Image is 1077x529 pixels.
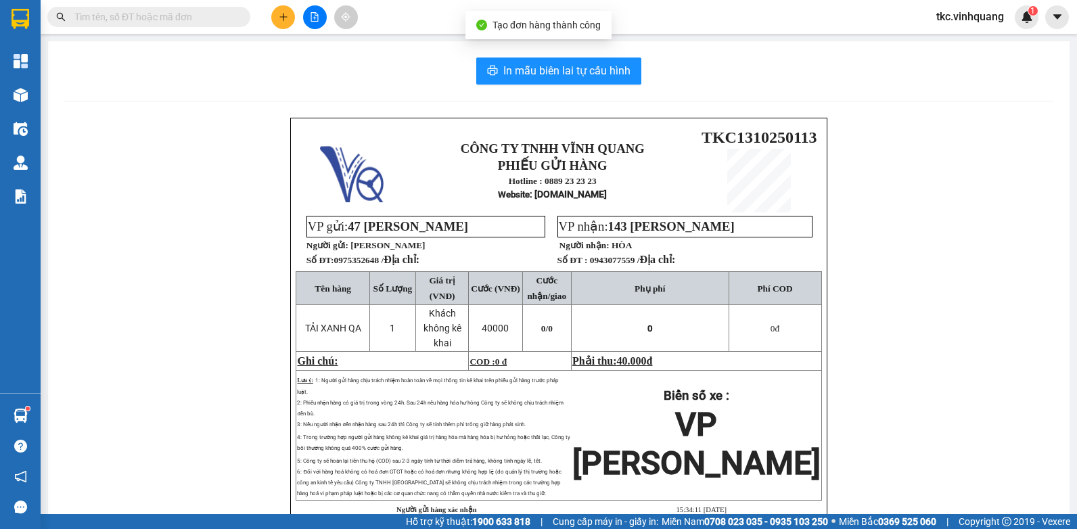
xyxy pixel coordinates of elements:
span: 1 [1030,6,1035,16]
span: VP [PERSON_NAME] [572,405,821,482]
img: warehouse-icon [14,409,28,423]
img: icon-new-feature [1021,11,1033,23]
span: Miền Bắc [839,514,936,529]
span: search [56,12,66,22]
span: Phải thu: [572,355,652,367]
img: solution-icon [14,189,28,204]
span: 47 [PERSON_NAME] [348,219,468,233]
span: Số Lượng [373,283,413,294]
span: Cung cấp máy in - giấy in: [553,514,658,529]
span: file-add [310,12,319,22]
span: check-circle [476,20,487,30]
span: 4: Trong trường hợp người gửi hàng không kê khai giá trị hàng hóa mà hàng hóa bị hư hỏng hoặc thấ... [297,434,570,451]
span: 1: Người gửi hàng chịu trách nhiệm hoàn toàn về mọi thông tin kê khai trên phiếu gửi hàng trước p... [297,377,558,395]
button: file-add [303,5,327,29]
span: | [946,514,948,529]
span: 0 đ [495,356,507,367]
span: Cước nhận/giao [527,275,566,301]
strong: PHIẾU GỬI HÀNG [131,40,240,54]
img: logo [320,139,384,202]
span: 5: Công ty sẽ hoàn lại tiền thu hộ (COD) sau 2-3 ngày tính từ thời điểm trả hàng, không tính ngày... [297,458,562,497]
sup: 1 [26,407,30,411]
span: notification [14,470,27,483]
span: Phí COD [757,283,792,294]
img: warehouse-icon [14,122,28,136]
strong: Hotline : 0889 23 23 23 [509,176,597,186]
span: Phụ phí [635,283,665,294]
span: 143 [PERSON_NAME] [608,219,735,233]
span: plus [279,12,288,22]
span: copyright [1002,517,1011,526]
span: Tên hàng [315,283,351,294]
button: printerIn mẫu biên lai tự cấu hình [476,57,641,85]
span: COD : [469,356,507,367]
strong: CÔNG TY TNHH VĨNH QUANG [461,141,645,156]
span: caret-down [1051,11,1063,23]
strong: PHIẾU GỬI HÀNG [498,158,608,172]
span: TẢI XANH QA [305,323,361,333]
span: 2: Phiếu nhận hàng có giá trị trong vòng 24h. Sau 24h nếu hàng hóa hư hỏng Công ty sẽ không chịu ... [297,400,564,417]
strong: 0708 023 035 - 0935 103 250 [704,516,828,527]
strong: Số ĐT : [557,255,588,265]
span: TKC1310250113 [702,129,817,146]
strong: : [DOMAIN_NAME] [498,189,607,200]
span: Lưu ý: [297,377,313,384]
strong: Biển số xe : [664,388,729,403]
button: plus [271,5,295,29]
strong: 1900 633 818 [472,516,530,527]
strong: 0369 525 060 [878,516,936,527]
strong: Người gửi: [306,240,348,250]
span: In mẫu biên lai tự cấu hình [503,62,631,79]
span: | [541,514,543,529]
span: 0943077559 / [590,255,676,265]
sup: 1 [1028,6,1038,16]
strong: CÔNG TY TNHH VĨNH QUANG [93,23,277,37]
span: message [14,501,27,513]
strong: : [DOMAIN_NAME] [125,70,245,83]
button: aim [334,5,358,29]
span: 40.000 [617,355,647,367]
span: đ [771,323,779,333]
span: Giá trị (VNĐ) [429,275,455,301]
span: Khách không kê khai [423,308,461,348]
span: question-circle [14,440,27,453]
span: 15:34:11 [DATE] [677,506,727,513]
span: tkc.vinhquang [925,8,1015,25]
button: caret-down [1045,5,1069,29]
span: Tạo đơn hàng thành công [492,20,601,30]
span: Cước (VNĐ) [471,283,520,294]
span: 0 [548,323,553,333]
img: logo-vxr [12,9,29,29]
span: 3: Nếu người nhận đến nhận hàng sau 24h thì Công ty sẽ tính thêm phí trông giữ hàng phát sinh. [297,421,525,428]
span: 0975352648 / [334,255,419,265]
span: 1 [390,323,395,333]
strong: Hotline : 0889 23 23 23 [141,57,229,67]
img: logo [12,21,76,85]
span: aim [341,12,350,22]
span: ⚪️ [831,519,835,524]
span: Miền Nam [662,514,828,529]
span: 0/ [541,323,553,333]
span: Website [125,72,157,82]
strong: Người nhận: [559,240,610,250]
span: [PERSON_NAME] [350,240,425,250]
span: Ghi chú: [297,355,338,367]
span: VP gửi: [308,219,468,233]
strong: Người gửi hàng xác nhận [396,506,477,513]
input: Tìm tên, số ĐT hoặc mã đơn [74,9,234,24]
strong: Số ĐT: [306,255,419,265]
span: 0 [771,323,775,333]
span: Địa chỉ: [384,254,419,265]
span: VP nhận: [559,219,735,233]
img: dashboard-icon [14,54,28,68]
span: 0 [647,323,653,333]
span: Địa chỉ: [639,254,675,265]
img: warehouse-icon [14,156,28,170]
span: đ [647,355,653,367]
span: HÒA [612,240,632,250]
span: 40000 [482,323,509,333]
span: printer [487,65,498,78]
span: Hỗ trợ kỹ thuật: [406,514,530,529]
span: Website [498,189,530,200]
img: warehouse-icon [14,88,28,102]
